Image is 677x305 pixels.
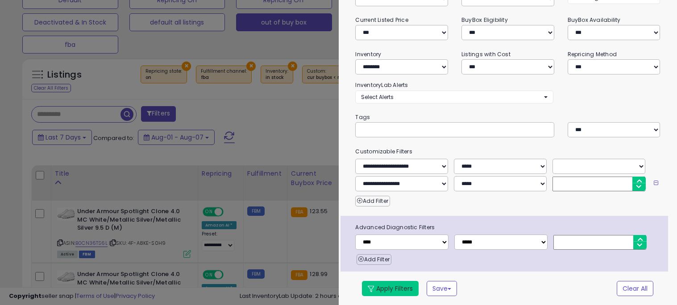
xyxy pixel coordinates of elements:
small: Listings with Cost [461,50,511,58]
small: Repricing Method [568,50,617,58]
small: BuyBox Availability [568,16,621,24]
small: InventoryLab Alerts [355,81,408,89]
span: Select Alerts [361,93,394,101]
button: Add Filter [357,254,391,265]
button: Clear All [617,281,653,296]
button: Select Alerts [355,91,553,103]
small: Customizable Filters [349,147,667,157]
button: Add Filter [355,196,390,206]
small: Inventory [355,50,381,58]
button: Apply Filters [362,281,419,296]
small: Tags [349,112,667,122]
small: Current Listed Price [355,16,408,24]
small: BuyBox Eligibility [461,16,508,24]
button: Save [427,281,457,296]
span: Advanced Diagnostic Filters [349,223,668,232]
